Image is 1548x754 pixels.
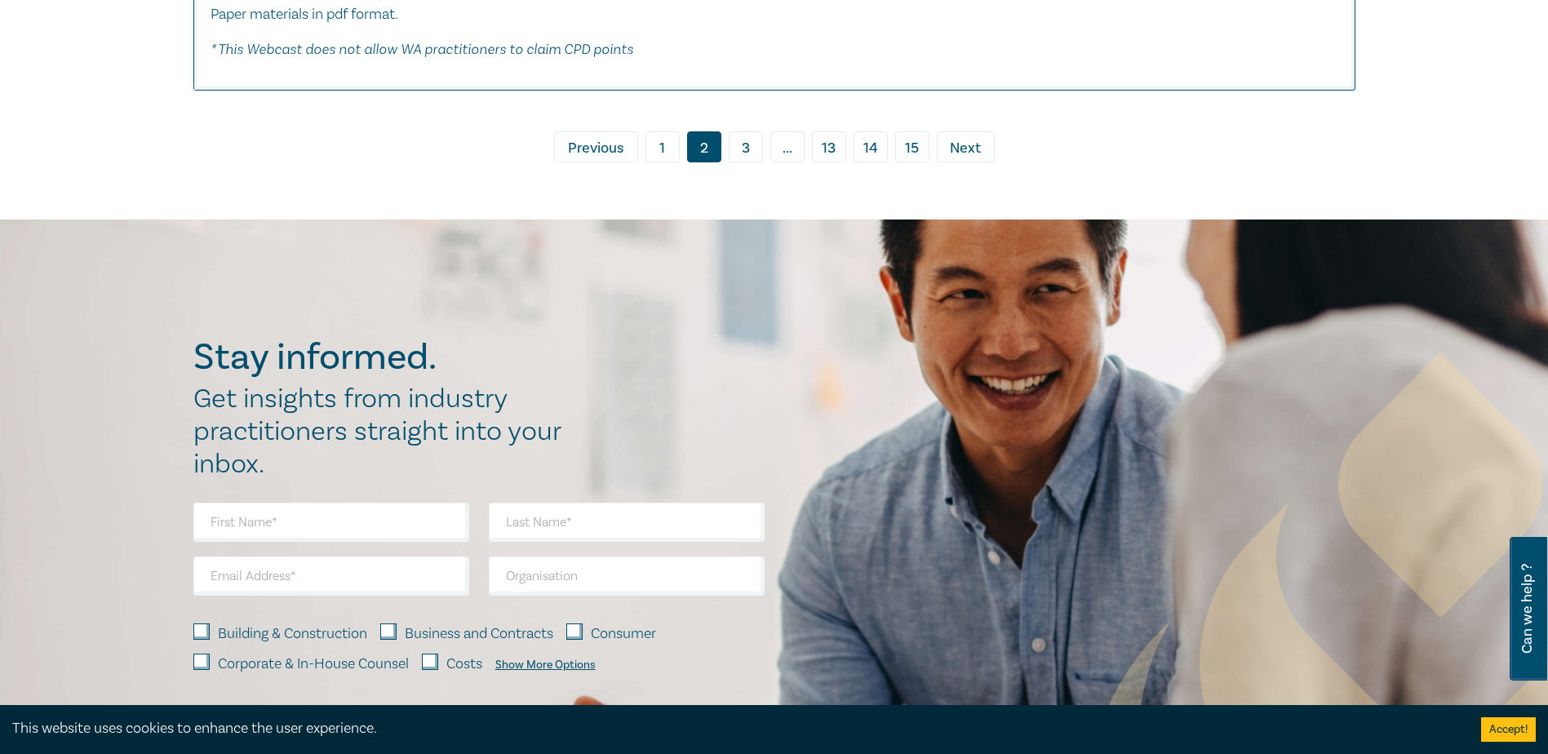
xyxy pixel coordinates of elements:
[770,131,805,162] span: ...
[193,503,469,542] input: First Name*
[645,131,680,162] a: 1
[12,718,1457,739] div: This website uses cookies to enhance the user experience.
[193,557,469,596] input: Email Address*
[495,659,596,672] div: Show More Options
[854,131,888,162] a: 14
[405,623,553,645] label: Business and Contracts
[218,654,409,675] label: Corporate & In-House Counsel
[895,131,929,162] a: 15
[489,503,765,542] input: Last Name*
[211,4,1338,25] p: Paper materials in pdf format.
[218,623,367,645] label: Building & Construction
[591,623,656,645] label: Consumer
[1481,717,1536,742] button: Accept cookies
[687,131,721,162] a: 2
[193,383,579,481] h2: Get insights from industry practitioners straight into your inbox.
[729,131,763,162] a: 3
[937,131,995,162] a: Next
[554,131,638,162] a: Previous
[812,131,846,162] a: 13
[211,40,633,57] em: * This Webcast does not allow WA practitioners to claim CPD points
[950,138,981,159] span: Next
[1519,547,1535,671] span: Can we help ?
[446,654,482,675] label: Costs
[193,336,579,379] h2: Stay informed.
[489,557,765,596] input: Organisation
[568,138,623,159] span: Previous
